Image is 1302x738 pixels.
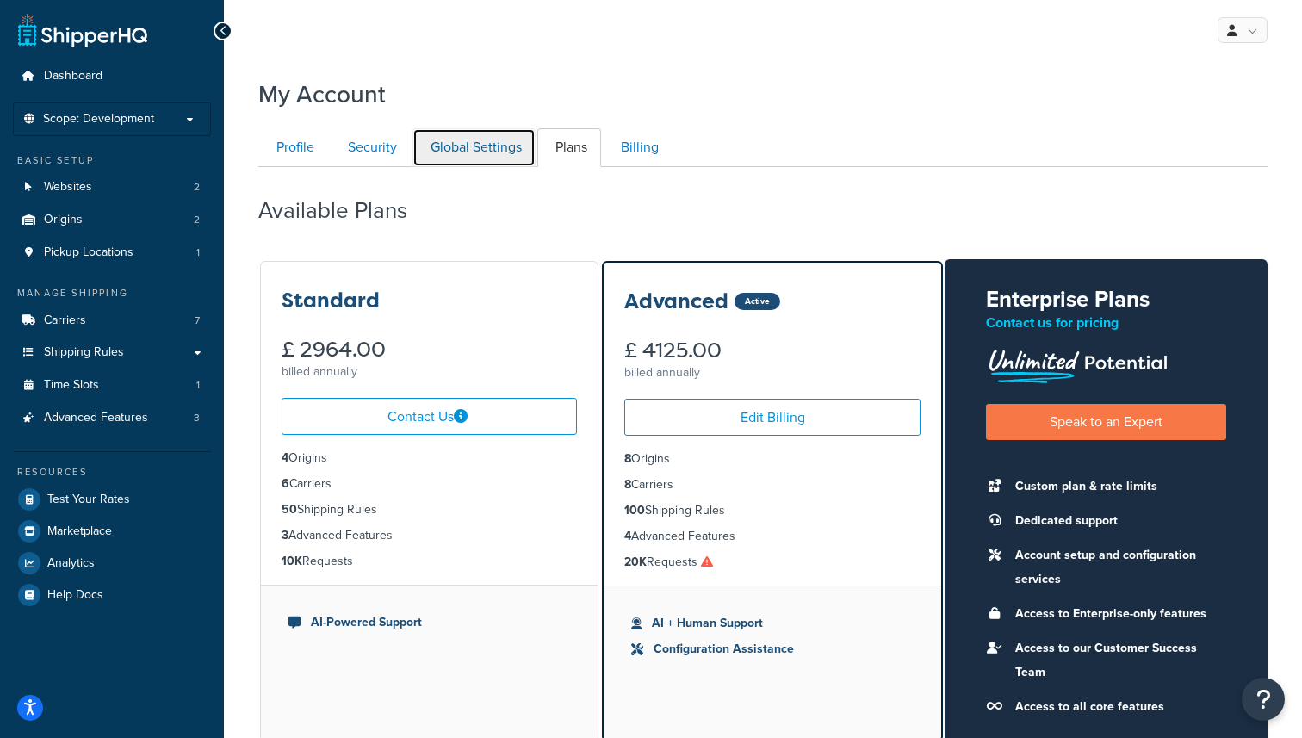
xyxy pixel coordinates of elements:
h2: Enterprise Plans [986,287,1226,312]
li: Advanced Features [282,526,577,545]
li: Carriers [624,475,920,494]
a: Global Settings [412,128,536,167]
li: Origins [624,450,920,468]
a: Speak to an Expert [986,404,1226,439]
li: Carriers [13,305,211,337]
span: Help Docs [47,588,103,603]
li: Pickup Locations [13,237,211,269]
span: 2 [194,180,200,195]
a: Contact Us [282,398,577,435]
span: Analytics [47,556,95,571]
a: Carriers 7 [13,305,211,337]
a: Websites 2 [13,171,211,203]
span: Carriers [44,313,86,328]
li: Access to all core features [1007,695,1226,719]
a: Analytics [13,548,211,579]
h1: My Account [258,78,386,111]
div: billed annually [624,361,920,385]
div: Basic Setup [13,153,211,168]
strong: 8 [624,450,631,468]
a: Edit Billing [624,399,920,436]
strong: 3 [282,526,288,544]
p: Contact us for pricing [986,311,1226,335]
li: Requests [624,553,920,572]
div: Active [735,293,780,310]
li: Websites [13,171,211,203]
li: Advanced Features [624,527,920,546]
span: 2 [194,213,200,227]
a: Time Slots 1 [13,369,211,401]
div: Manage Shipping [13,286,211,301]
a: Shipping Rules [13,337,211,369]
li: Time Slots [13,369,211,401]
a: Plans [537,128,601,167]
span: Shipping Rules [44,345,124,360]
strong: 50 [282,500,297,518]
a: Billing [603,128,673,167]
span: Dashboard [44,69,102,84]
li: Origins [282,449,577,468]
strong: 100 [624,501,645,519]
a: Help Docs [13,580,211,611]
div: Resources [13,465,211,480]
div: billed annually [282,360,577,384]
span: Test Your Rates [47,493,130,507]
span: Marketplace [47,524,112,539]
span: 7 [195,313,200,328]
span: Origins [44,213,83,227]
li: Carriers [282,474,577,493]
div: £ 2964.00 [282,339,577,360]
a: Profile [258,128,328,167]
span: Advanced Features [44,411,148,425]
span: 3 [194,411,200,425]
li: Access to our Customer Success Team [1007,636,1226,685]
a: Security [330,128,411,167]
span: 1 [196,378,200,393]
h3: Advanced [624,290,728,313]
li: Shipping Rules [282,500,577,519]
li: AI-Powered Support [288,613,570,632]
button: Open Resource Center [1242,678,1285,721]
span: 1 [196,245,200,260]
a: Test Your Rates [13,484,211,515]
li: Origins [13,204,211,236]
img: Unlimited Potential [986,344,1169,383]
strong: 8 [624,475,631,493]
strong: 10K [282,552,302,570]
li: Account setup and configuration services [1007,543,1226,592]
li: Requests [282,552,577,571]
a: Advanced Features 3 [13,402,211,434]
div: £ 4125.00 [624,340,920,361]
li: Advanced Features [13,402,211,434]
a: ShipperHQ Home [18,13,147,47]
a: Pickup Locations 1 [13,237,211,269]
span: Pickup Locations [44,245,133,260]
a: Marketplace [13,516,211,547]
li: Shipping Rules [624,501,920,520]
a: Origins 2 [13,204,211,236]
span: Scope: Development [43,112,154,127]
li: AI + Human Support [631,614,913,633]
h2: Available Plans [258,198,433,223]
strong: 4 [624,527,631,545]
h3: Standard [282,289,380,312]
span: Websites [44,180,92,195]
strong: 6 [282,474,289,493]
span: Time Slots [44,378,99,393]
li: Access to Enterprise-only features [1007,602,1226,626]
strong: 20K [624,553,647,571]
li: Configuration Assistance [631,640,913,659]
li: Custom plan & rate limits [1007,474,1226,499]
a: Dashboard [13,60,211,92]
li: Dedicated support [1007,509,1226,533]
strong: 4 [282,449,288,467]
